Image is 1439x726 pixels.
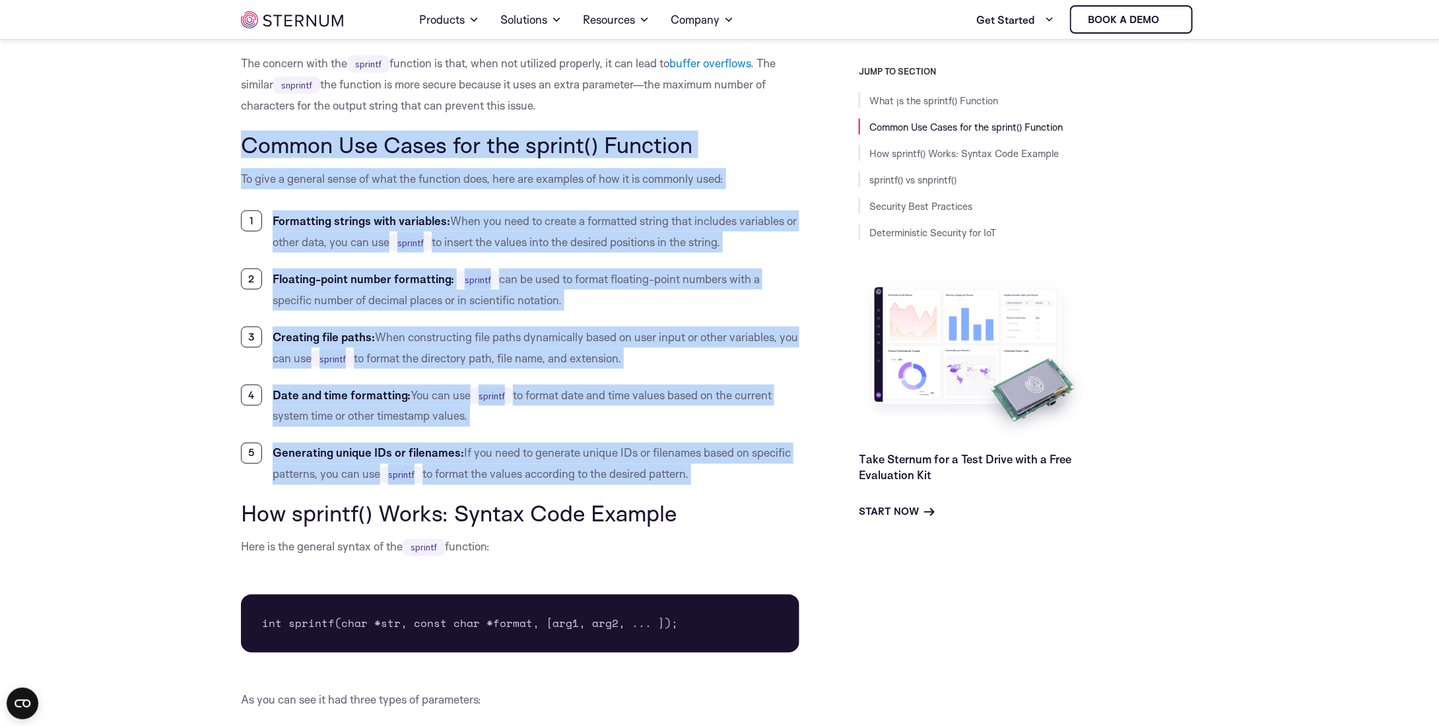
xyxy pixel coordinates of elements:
code: sprintf [471,387,513,405]
h2: Common Use Cases for the sprint() Function [241,132,799,157]
li: You can use to format date and time values based on the current system time or other timestamp va... [241,385,799,427]
a: sprintf() vs snprintf() [869,174,956,186]
img: Take Sternum for a Test Drive with a Free Evaluation Kit [859,277,1090,442]
a: Get Started [976,7,1054,33]
li: can be used to format floating-point numbers with a specific number of decimal places or in scien... [241,269,799,311]
a: Products [419,1,479,38]
p: The concern with the function is that, when not utilized properly, it can lead to . The similar t... [241,53,799,116]
code: snprintf [273,77,320,94]
h3: JUMP TO SECTION [859,66,1198,77]
code: sprintf [403,539,445,556]
a: Company [671,1,734,38]
strong: Generating unique IDs or filenames: [273,446,464,460]
p: Here is the general syntax of the function: [241,537,799,558]
strong: Creating file paths: [273,330,375,344]
code: sprintf [347,55,389,73]
code: sprintf [312,350,354,368]
code: sprintf [457,271,499,288]
a: Deterministic Security for IoT [869,226,996,239]
img: sternum iot [1164,15,1175,25]
p: To give a general sense of what the function does, here are examples of how it is commonly used: [241,168,799,189]
strong: Floating-point number formatting: [273,272,454,286]
button: Open CMP widget [7,688,38,719]
a: Take Sternum for a Test Drive with a Free Evaluation Kit [859,453,1071,482]
code: sprintf [389,234,432,251]
h2: How sprintf() Works: Syntax Code Example [241,501,799,526]
li: When you need to create a formatted string that includes variables or other data, you can use to ... [241,211,799,253]
a: How sprintf() Works: Syntax Code Example [869,147,1059,160]
pre: int sprintf(char *str, const char *format, [arg1, arg2, ... ]); [241,595,799,653]
li: If you need to generate unique IDs or filenames based on specific patterns, you can use to format... [241,443,799,485]
li: When constructing file paths dynamically based on user input or other variables, you can use to f... [241,327,799,369]
p: As you can see it had three types of parameters: [241,690,799,711]
a: buffer overflows [669,56,751,70]
a: What ןs the sprintf() Function [869,94,998,107]
a: Resources [583,1,650,38]
code: sprintf [380,467,422,484]
strong: Date and time formatting: [273,388,411,402]
a: Solutions [500,1,562,38]
a: Security Best Practices [869,200,972,213]
img: sternum iot [241,11,343,28]
strong: Formatting strings with variables: [273,214,450,228]
a: Common Use Cases for the sprint() Function [869,121,1063,133]
a: Start Now [859,504,935,520]
a: Book a demo [1070,5,1193,34]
